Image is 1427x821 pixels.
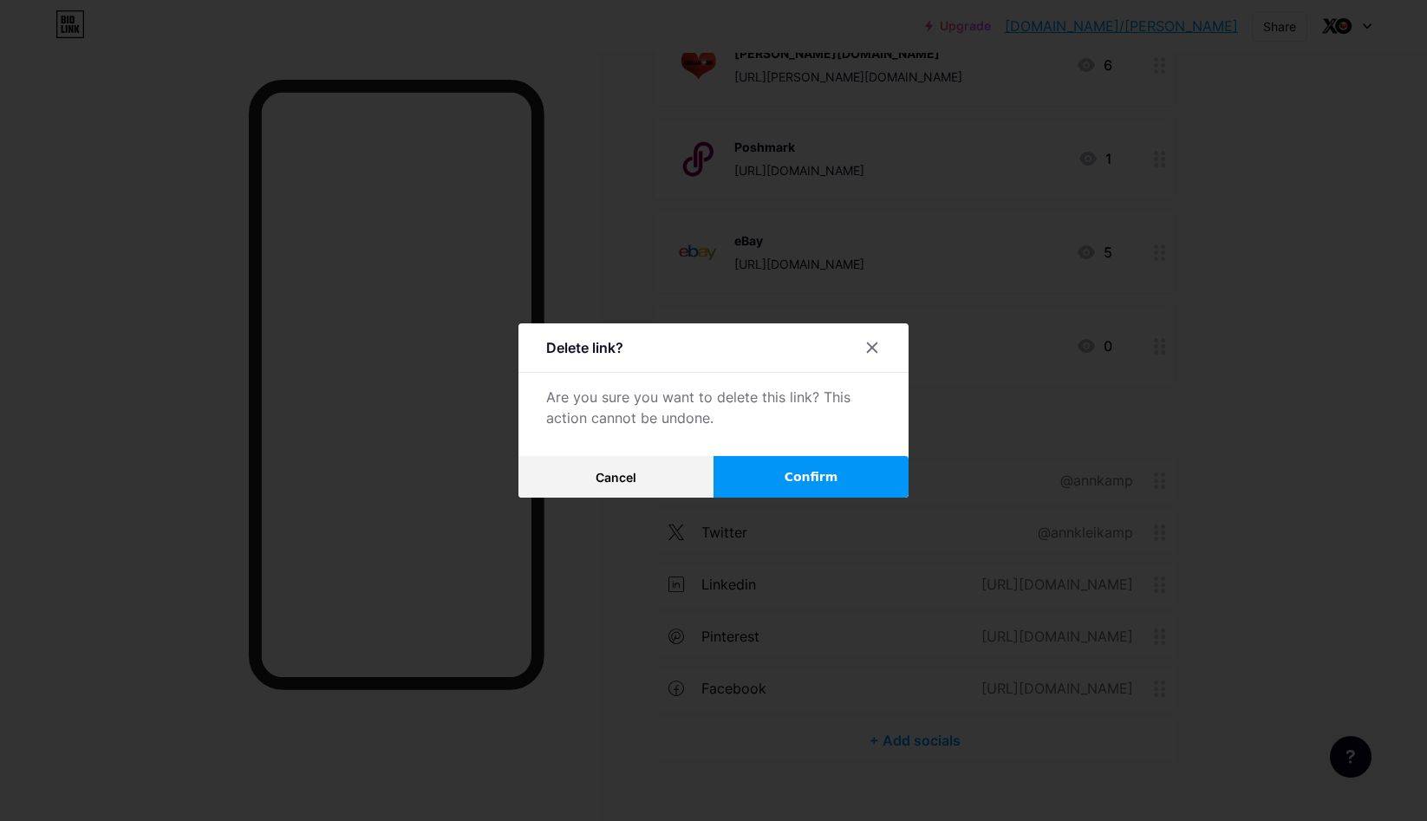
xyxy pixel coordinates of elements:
[785,468,838,486] span: Confirm
[518,456,713,498] button: Cancel
[546,337,623,358] div: Delete link?
[596,470,636,485] span: Cancel
[546,387,881,428] div: Are you sure you want to delete this link? This action cannot be undone.
[713,456,909,498] button: Confirm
